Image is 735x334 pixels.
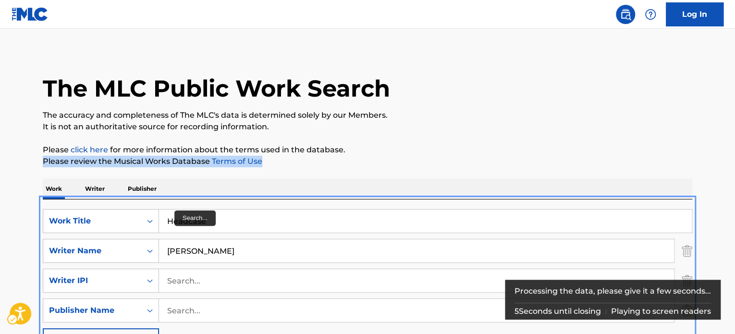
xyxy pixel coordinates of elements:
[43,110,692,121] p: The accuracy and completeness of The MLC's data is determined solely by our Members.
[210,157,262,166] a: Terms of Use
[43,74,390,103] h1: The MLC Public Work Search
[43,156,692,167] p: Please review the Musical Works Database
[43,144,692,156] p: Please for more information about the terms used in the database.
[514,280,711,303] div: Processing the data, please give it a few seconds...
[159,210,692,233] input: Search...
[645,9,656,20] img: help
[49,215,135,227] div: Work Title
[49,305,135,316] div: Publisher Name
[43,121,692,133] p: It is not an authoritative source for recording information.
[682,239,692,263] img: Delete Criterion
[620,9,631,20] img: search
[49,245,135,257] div: Writer Name
[666,2,723,26] a: Log In
[514,307,519,316] span: 5
[159,299,674,322] input: Search...
[125,179,159,199] p: Publisher
[49,275,135,286] div: Writer IPI
[82,179,108,199] p: Writer
[43,179,65,199] p: Work
[682,269,692,293] img: Delete Criterion
[12,7,49,21] img: MLC Logo
[159,269,674,292] input: Search...
[71,145,108,154] a: click here
[159,239,674,262] input: Search...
